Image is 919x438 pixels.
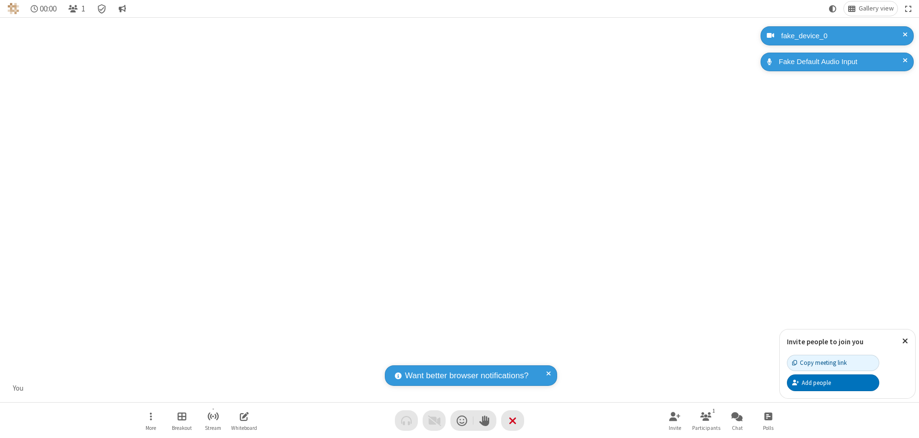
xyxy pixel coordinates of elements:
[754,407,783,434] button: Open poll
[146,425,156,431] span: More
[8,3,19,14] img: QA Selenium DO NOT DELETE OR CHANGE
[81,4,85,13] span: 1
[895,329,915,353] button: Close popover
[669,425,681,431] span: Invite
[723,407,751,434] button: Open chat
[423,410,446,431] button: Video
[692,407,720,434] button: Open participant list
[114,1,130,16] button: Conversation
[473,410,496,431] button: Raise hand
[205,425,221,431] span: Stream
[763,425,773,431] span: Polls
[859,5,894,12] span: Gallery view
[405,370,528,382] span: Want better browser notifications?
[732,425,743,431] span: Chat
[501,410,524,431] button: End or leave meeting
[775,56,907,67] div: Fake Default Audio Input
[787,374,879,391] button: Add people
[844,1,897,16] button: Change layout
[692,425,720,431] span: Participants
[172,425,192,431] span: Breakout
[199,407,227,434] button: Start streaming
[40,4,56,13] span: 00:00
[10,383,27,394] div: You
[93,1,111,16] div: Meeting details Encryption enabled
[27,1,61,16] div: Timer
[661,407,689,434] button: Invite participants (⌘+Shift+I)
[64,1,89,16] button: Open participant list
[395,410,418,431] button: Audio problem - check your Internet connection or call by phone
[825,1,841,16] button: Using system theme
[787,337,863,346] label: Invite people to join you
[778,31,907,42] div: fake_device_0
[792,358,847,367] div: Copy meeting link
[710,406,718,415] div: 1
[231,425,257,431] span: Whiteboard
[168,407,196,434] button: Manage Breakout Rooms
[230,407,258,434] button: Open shared whiteboard
[136,407,165,434] button: Open menu
[450,410,473,431] button: Send a reaction
[901,1,916,16] button: Fullscreen
[787,355,879,371] button: Copy meeting link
